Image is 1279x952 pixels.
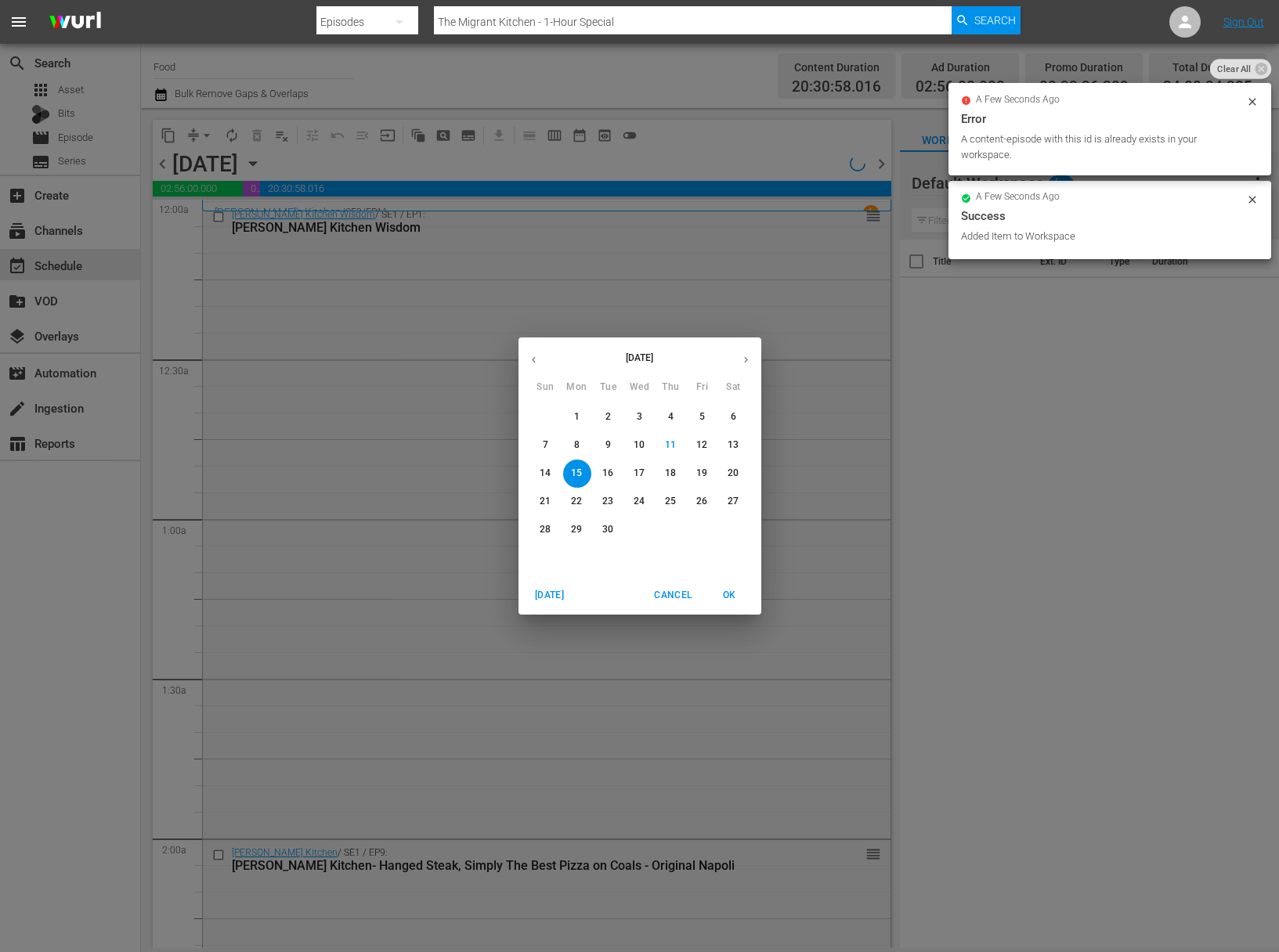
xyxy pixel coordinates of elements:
span: Mon [563,380,591,395]
p: 17 [634,467,645,480]
span: Tue [594,380,623,395]
button: 13 [720,431,748,460]
span: Fri [688,380,717,395]
div: Added Item to Workspace [961,229,1242,244]
span: Wed [626,380,654,395]
button: 25 [657,488,685,516]
button: 17 [626,460,654,488]
button: 9 [594,431,623,460]
button: 24 [626,488,654,516]
button: 4 [657,403,685,431]
p: 15 [571,467,582,480]
p: 21 [540,495,551,508]
button: 5 [688,403,717,431]
button: 30 [594,516,623,544]
p: 26 [696,495,707,508]
button: Cancel [648,582,698,608]
span: Search [974,6,1016,34]
p: 30 [602,523,613,536]
p: 13 [728,438,739,452]
button: 29 [563,516,591,544]
button: 20 [720,460,748,488]
p: 22 [571,495,582,508]
div: Error [961,110,1259,128]
p: 5 [699,410,705,424]
button: 11 [657,431,685,460]
p: 9 [605,438,611,452]
button: 2 [594,403,623,431]
button: 8 [563,431,591,460]
span: Sun [532,380,560,395]
p: 29 [571,523,582,536]
button: 15 [563,460,591,488]
p: 23 [602,495,613,508]
span: Thu [657,380,685,395]
button: 21 [532,488,560,516]
p: 6 [731,410,736,424]
button: 3 [626,403,654,431]
button: 10 [626,431,654,460]
span: a few seconds ago [976,191,1060,204]
p: 19 [696,467,707,480]
img: ans4CAIJ8jUAAAAAAAAAAAAAAAAAAAAAAAAgQb4GAAAAAAAAAAAAAAAAAAAAAAAAJMjXAAAAAAAAAAAAAAAAAAAAAAAAgAT5G... [38,4,113,41]
span: [DATE] [531,587,569,604]
span: a few seconds ago [976,94,1060,106]
span: Sat [720,380,748,395]
button: 27 [720,488,748,516]
p: [DATE] [549,351,731,365]
button: [DATE] [525,582,575,608]
button: 18 [657,460,685,488]
p: 2 [605,410,611,424]
button: 12 [688,431,717,460]
p: 11 [665,438,676,452]
div: A content-episode with this id is already exists in your workspace. [961,132,1242,163]
p: 8 [574,438,580,452]
p: 16 [602,467,613,480]
button: 16 [594,460,623,488]
button: 19 [688,460,717,488]
p: 4 [668,410,674,424]
button: 7 [532,431,560,460]
p: 10 [634,438,645,452]
a: Sign Out [1223,16,1264,28]
button: 23 [594,488,623,516]
button: 22 [563,488,591,516]
p: 7 [543,438,548,452]
button: 28 [532,516,560,544]
p: 12 [696,438,707,452]
p: 3 [637,410,642,424]
p: 27 [728,495,739,508]
p: 24 [634,495,645,508]
p: 25 [665,495,676,508]
span: Clear All [1210,59,1259,79]
p: 18 [665,467,676,480]
button: OK [705,582,755,608]
p: 28 [540,523,551,536]
button: 6 [720,403,748,431]
div: Success [961,207,1259,225]
button: 26 [688,488,717,516]
p: 14 [540,467,551,480]
p: 20 [728,467,739,480]
button: 1 [563,403,591,431]
button: 14 [532,460,560,488]
span: OK [711,587,749,604]
span: Cancel [654,587,692,604]
p: 1 [574,410,580,424]
span: menu [9,13,28,31]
